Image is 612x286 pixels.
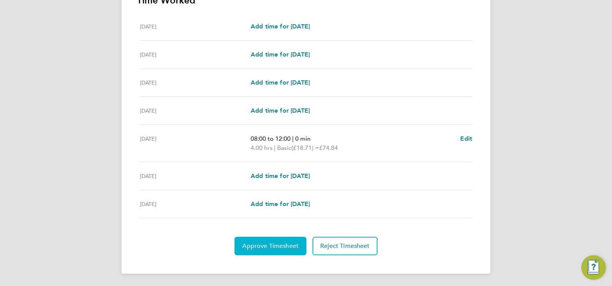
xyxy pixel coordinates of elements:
a: Add time for [DATE] [251,22,310,31]
span: Add time for [DATE] [251,172,310,180]
a: Add time for [DATE] [251,78,310,87]
span: Add time for [DATE] [251,79,310,86]
span: 0 min [295,135,311,142]
span: Reject Timesheet [320,242,370,250]
a: Add time for [DATE] [251,50,310,59]
span: Add time for [DATE] [251,107,310,114]
span: Basic [277,143,291,153]
div: [DATE] [140,134,251,153]
button: Reject Timesheet [313,237,378,255]
a: Add time for [DATE] [251,171,310,181]
span: 08:00 to 12:00 [251,135,291,142]
span: Add time for [DATE] [251,23,310,30]
span: Add time for [DATE] [251,51,310,58]
span: Approve Timesheet [242,242,299,250]
a: Add time for [DATE] [251,106,310,115]
div: [DATE] [140,106,251,115]
div: [DATE] [140,171,251,181]
button: Engage Resource Center [581,255,606,280]
a: Add time for [DATE] [251,200,310,209]
a: Edit [460,134,472,143]
span: | [292,135,294,142]
div: [DATE] [140,78,251,87]
button: Approve Timesheet [234,237,306,255]
div: [DATE] [140,200,251,209]
span: 4.00 hrs [251,144,273,151]
span: (£18.71) = [291,144,319,151]
span: Add time for [DATE] [251,200,310,208]
div: [DATE] [140,22,251,31]
span: £74.84 [319,144,338,151]
span: Edit [460,135,472,142]
span: | [274,144,276,151]
div: [DATE] [140,50,251,59]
